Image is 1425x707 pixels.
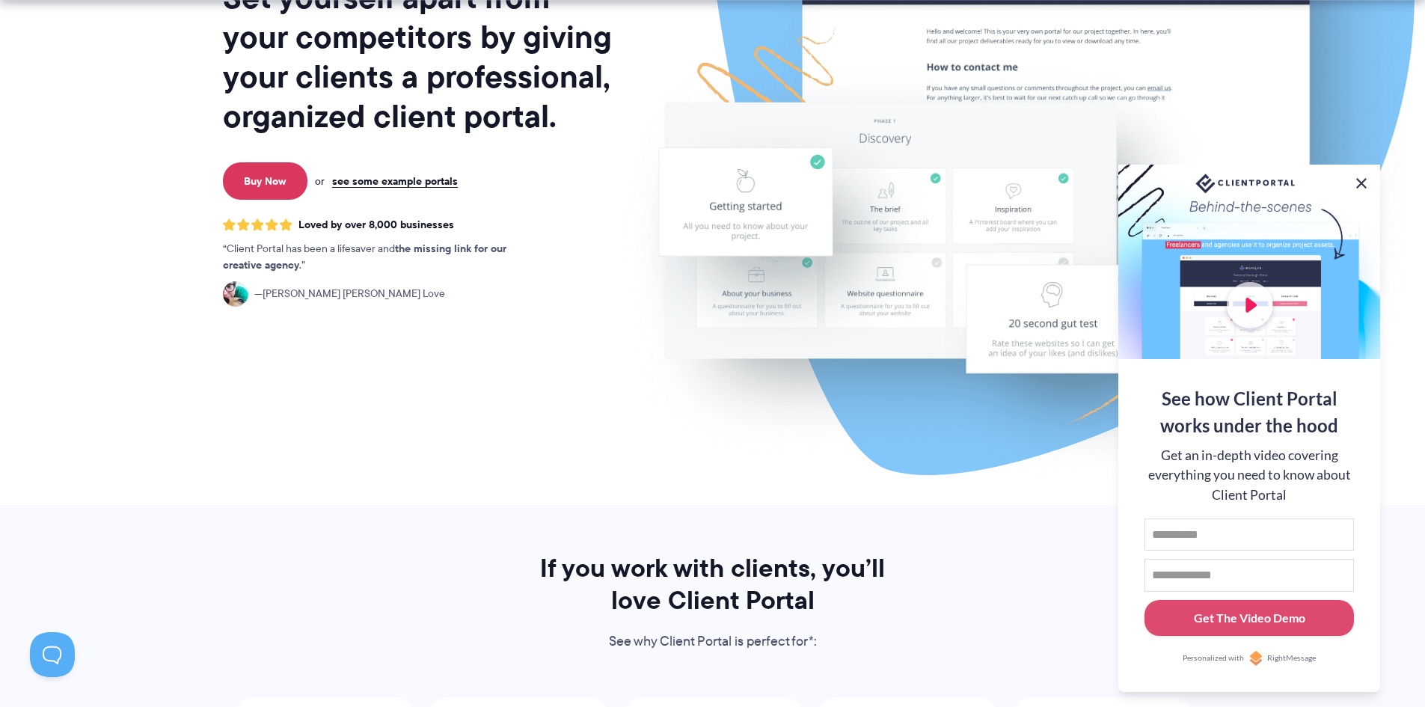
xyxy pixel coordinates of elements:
[520,552,906,616] h2: If you work with clients, you’ll love Client Portal
[315,174,325,188] span: or
[298,218,454,231] span: Loved by over 8,000 businesses
[1144,446,1354,505] div: Get an in-depth video covering everything you need to know about Client Portal
[223,241,537,274] p: Client Portal has been a lifesaver and .
[1144,385,1354,439] div: See how Client Portal works under the hood
[1144,651,1354,666] a: Personalized withRightMessage
[223,162,307,200] a: Buy Now
[1194,609,1305,627] div: Get The Video Demo
[254,286,445,302] span: [PERSON_NAME] [PERSON_NAME] Love
[1144,600,1354,637] button: Get The Video Demo
[223,240,506,273] strong: the missing link for our creative agency
[332,174,458,188] a: see some example portals
[1183,652,1244,664] span: Personalized with
[1267,652,1316,664] span: RightMessage
[1248,651,1263,666] img: Personalized with RightMessage
[30,632,75,677] iframe: Toggle Customer Support
[520,631,906,653] p: See why Client Portal is perfect for*:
